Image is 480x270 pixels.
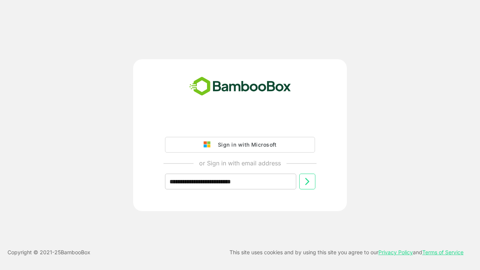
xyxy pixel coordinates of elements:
[214,140,276,150] div: Sign in with Microsoft
[161,116,319,132] iframe: Sign in with Google Button
[7,248,90,257] p: Copyright © 2021- 25 BambooBox
[185,74,295,99] img: bamboobox
[165,137,315,153] button: Sign in with Microsoft
[229,248,463,257] p: This site uses cookies and by using this site you agree to our and
[204,141,214,148] img: google
[378,249,413,255] a: Privacy Policy
[422,249,463,255] a: Terms of Service
[199,159,281,168] p: or Sign in with email address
